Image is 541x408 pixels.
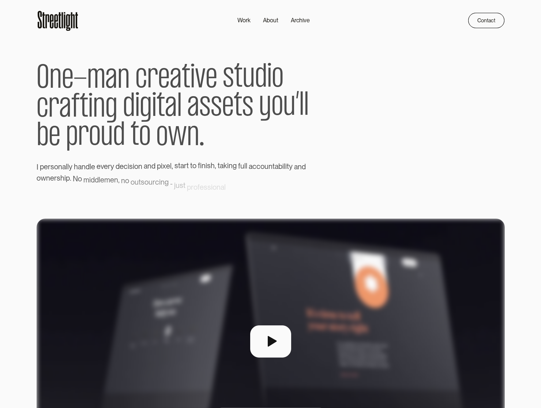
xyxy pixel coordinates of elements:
span: s [57,173,60,184]
span: n [217,181,221,192]
span: i [161,160,162,171]
span: s [199,92,211,122]
span: o [78,173,82,184]
span: n [121,175,125,186]
span: t [273,160,275,171]
span: c [252,160,256,171]
span: r [54,173,57,184]
div: Archive [291,16,310,25]
span: o [260,160,264,171]
span: j [174,180,176,190]
span: n [82,161,86,172]
span: d [123,92,135,122]
span: t [234,63,243,93]
span: e [222,92,234,122]
span: s [211,92,222,122]
span: - [74,64,87,94]
span: n [93,93,105,123]
span: o [272,63,283,93]
span: r [191,181,194,192]
span: l [299,91,304,122]
span: a [105,64,117,94]
span: w [168,121,187,152]
span: b [278,160,282,171]
span: m [104,174,110,185]
span: c [124,160,128,171]
span: a [144,160,147,171]
span: u [101,121,113,151]
span: f [198,160,200,171]
span: e [120,160,124,171]
span: i [133,160,134,171]
span: s [50,161,54,172]
span: n [147,160,151,171]
span: p [66,121,78,151]
span: e [104,161,108,172]
span: o [271,91,283,122]
span: n [202,160,206,171]
span: I [37,161,38,172]
span: a [180,160,184,171]
span: d [86,161,90,172]
span: t [190,160,192,171]
span: l [90,161,91,172]
a: About [257,14,285,27]
span: N [73,173,78,184]
span: e [49,121,60,152]
span: n [114,174,118,185]
span: u [240,160,244,171]
span: a [170,64,182,94]
span: o [134,160,138,171]
span: a [165,92,177,122]
span: t [234,92,242,122]
span: l [244,160,246,171]
span: d [113,121,125,151]
a: Archive [285,14,316,27]
span: b [37,121,49,152]
span: t [182,64,190,94]
span: , [118,174,120,185]
div: Work [237,16,251,25]
span: g [165,176,169,187]
div: About [263,16,278,25]
span: g [233,160,237,171]
span: n [138,160,142,171]
span: e [200,181,204,192]
span: n [161,176,165,187]
span: m [83,174,89,185]
span: s [207,160,211,171]
span: e [62,64,74,94]
span: e [166,160,170,171]
span: a [220,160,223,171]
span: . [70,173,71,184]
span: n [46,173,50,184]
span: i [285,160,287,171]
span: t [287,160,289,171]
span: f [71,93,80,123]
span: d [255,63,267,93]
span: p [157,160,161,171]
span: o [192,160,196,171]
span: h [211,160,215,171]
span: y [289,160,293,171]
span: c [256,160,260,171]
span: i [152,92,157,122]
span: e [158,64,170,94]
span: s [223,63,234,93]
span: k [223,160,227,171]
span: c [37,93,48,123]
span: n [298,161,302,172]
span: o [194,181,198,192]
span: O [37,64,49,94]
span: i [89,174,91,185]
span: l [246,160,247,171]
span: s [180,180,183,190]
span: u [264,160,268,171]
span: r [108,161,110,172]
span: u [243,63,255,93]
span: o [89,121,101,151]
span: - [170,178,173,189]
span: u [176,180,180,190]
span: i [190,64,195,94]
span: y [110,161,114,172]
